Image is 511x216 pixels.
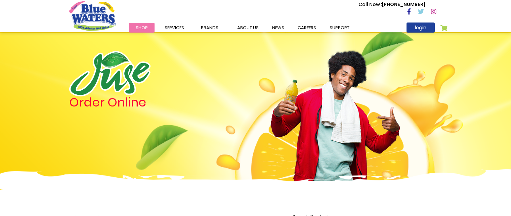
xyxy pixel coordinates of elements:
a: support [323,23,356,33]
a: about us [230,23,265,33]
a: login [407,23,435,33]
span: Shop [136,25,148,31]
a: News [265,23,291,33]
span: Services [165,25,184,31]
h4: Order Online [69,96,219,109]
img: logo [69,51,151,96]
a: store logo [69,1,116,31]
a: careers [291,23,323,33]
p: [PHONE_NUMBER] [358,1,425,8]
span: Brands [201,25,218,31]
span: Call Now : [358,1,382,8]
img: man.png [270,39,401,182]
